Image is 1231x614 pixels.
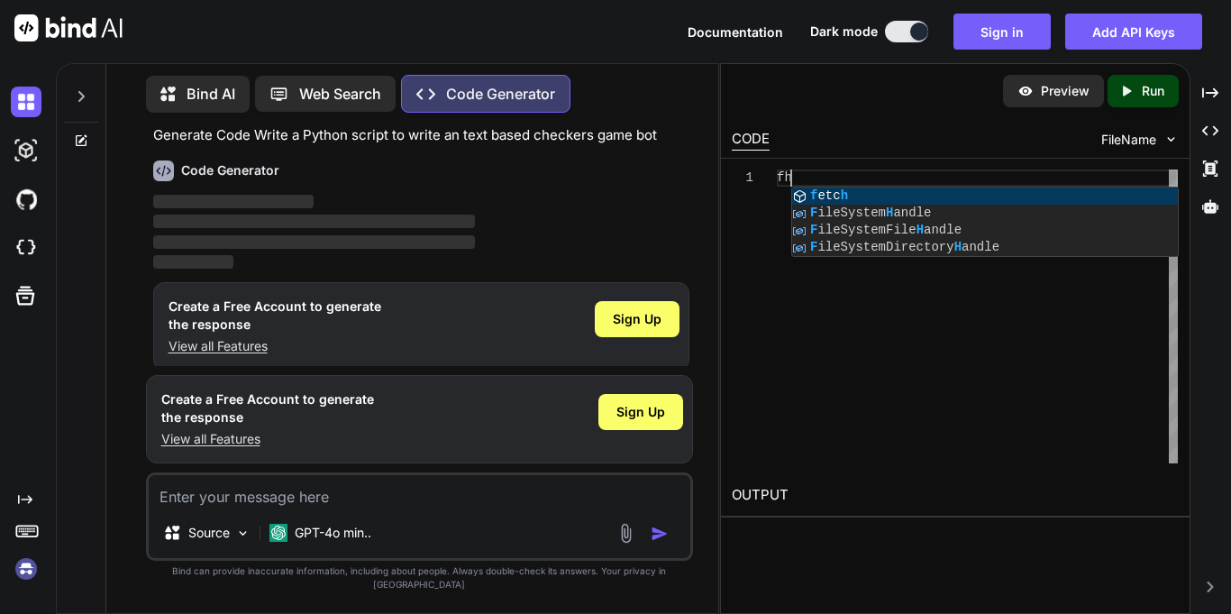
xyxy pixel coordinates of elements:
p: Preview [1041,82,1090,100]
img: darkAi-studio [11,135,41,166]
button: Add API Keys [1065,14,1202,50]
p: View all Features [169,337,381,355]
div: FileSystemFileHandle [792,222,1178,239]
div: Suggest [792,188,1178,258]
span: ‌ [153,235,475,249]
button: Documentation [688,23,783,41]
span: ‌ [153,195,315,208]
p: Source [188,524,230,542]
p: View all Features [161,430,374,448]
span: Sign Up [616,403,665,421]
div: FileSystemDirectoryHandle [792,239,1178,256]
span: Documentation [688,24,783,40]
p: Generate Code Write a Python script to write an text based checkers game bot [153,125,689,146]
p: Bind AI [187,83,235,105]
button: Sign in [953,14,1051,50]
img: cloudideIcon [11,233,41,263]
h1: Create a Free Account to generate the response [169,298,381,334]
div: FileSystemHandle [792,205,1178,222]
h1: Create a Free Account to generate the response [161,390,374,426]
img: darkChat [11,87,41,117]
p: GPT-4o min.. [295,524,371,542]
div: fetch [792,188,1178,205]
div: 1 [732,170,753,187]
span: FileName [1101,131,1156,149]
img: signin [11,554,41,584]
p: Bind can provide inaccurate information, including about people. Always double-check its answers.... [146,564,693,591]
h6: Code Generator [181,161,279,179]
p: Run [1142,82,1164,100]
p: Code Generator [446,83,555,105]
span: ‌ [153,215,475,228]
span: Dark mode [810,23,878,41]
img: chevron down [1163,132,1179,147]
div: CODE [732,129,770,151]
img: preview [1017,83,1034,99]
span: ‌ [153,255,233,269]
img: attachment [615,523,636,544]
span: Sign Up [613,310,661,328]
img: Bind AI [14,14,123,41]
img: githubDark [11,184,41,215]
p: Web Search [299,83,381,105]
img: Pick Models [235,526,251,541]
span: fh [777,170,792,185]
img: GPT-4o mini [269,524,287,542]
h2: OUTPUT [721,474,1190,517]
img: icon [651,525,669,543]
